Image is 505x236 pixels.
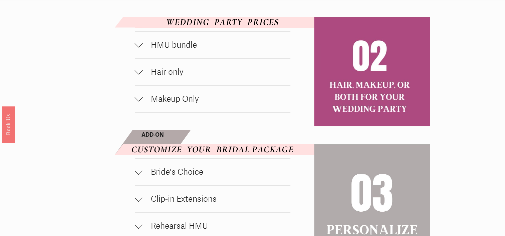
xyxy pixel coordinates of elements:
[143,67,291,77] span: Hair only
[135,59,291,85] button: Hair only
[135,186,291,212] button: Clip-in Extensions
[135,32,291,58] button: HMU bundle
[143,221,291,231] span: Rehearsal HMU
[143,167,291,177] span: Bride's Choice
[143,40,291,50] span: HMU bundle
[166,16,279,28] em: WEDDING PARTY PRICES
[142,131,164,138] strong: ADD-ON
[132,144,294,155] em: CUSTOMIZE YOUR BRIDAL PACKAGE
[135,86,291,112] button: Makeup Only
[135,159,291,185] button: Bride's Choice
[2,106,15,143] a: Book Us
[143,194,291,204] span: Clip-in Extensions
[143,94,291,104] span: Makeup Only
